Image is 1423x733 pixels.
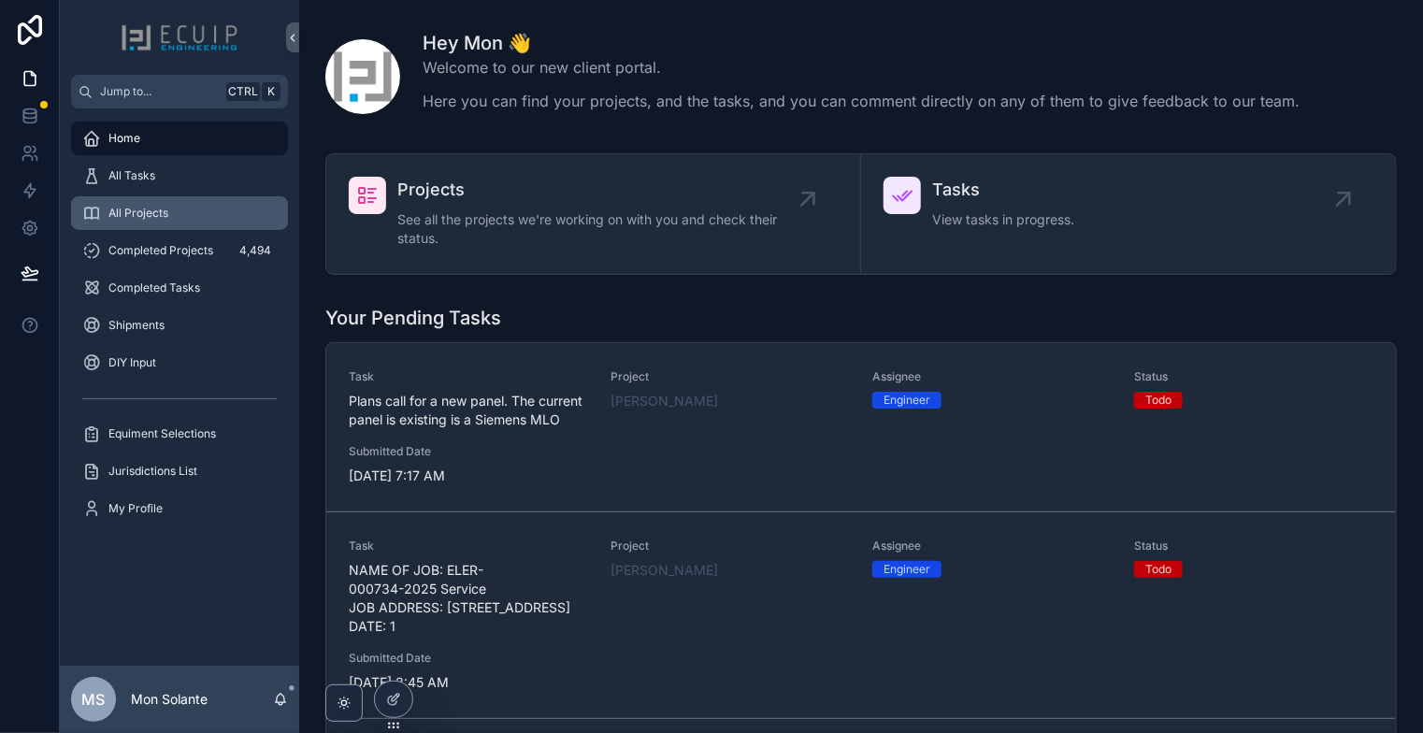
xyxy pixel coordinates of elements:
a: TaskNAME OF JOB: ELER-000734-2025 Service JOB ADDRESS: [STREET_ADDRESS] DATE: 1Project[PERSON_NAM... [326,512,1396,719]
div: Todo [1145,561,1171,578]
span: Completed Tasks [108,280,200,295]
a: DIY Input [71,346,288,380]
span: View tasks in progress. [932,210,1074,229]
span: K [264,84,279,99]
h1: Hey Mon 👋 [423,30,1300,56]
p: Welcome to our new client portal. [423,56,1300,79]
a: My Profile [71,492,288,525]
span: Assignee [872,369,1112,384]
a: TasksView tasks in progress. [861,154,1396,274]
span: Project [611,539,850,553]
span: Shipments [108,318,165,333]
span: Ctrl [226,82,260,101]
img: App logo [121,22,238,52]
div: Todo [1145,392,1171,409]
span: Jurisdictions List [108,464,197,479]
a: Completed Projects4,494 [71,234,288,267]
span: See all the projects we're working on with you and check their status. [397,210,808,248]
button: Jump to...CtrlK [71,75,288,108]
span: Home [108,131,140,146]
span: Equiment Selections [108,426,216,441]
span: DIY Input [108,355,156,370]
span: Submitted Date [349,651,588,666]
a: ProjectsSee all the projects we're working on with you and check their status. [326,154,861,274]
div: Engineer [884,561,930,578]
span: NAME OF JOB: ELER-000734-2025 Service JOB ADDRESS: [STREET_ADDRESS] DATE: 1 [349,561,588,636]
span: Plans call for a new panel. The current panel is existing is a Siemens MLO [349,392,588,429]
span: Project [611,369,850,384]
div: scrollable content [60,108,299,550]
span: Completed Projects [108,243,213,258]
div: 4,494 [234,239,277,262]
a: TaskPlans call for a new panel. The current panel is existing is a Siemens MLOProject[PERSON_NAME... [326,343,1396,512]
span: All Tasks [108,168,155,183]
span: Task [349,369,588,384]
span: Assignee [872,539,1112,553]
span: Status [1134,369,1373,384]
h1: Your Pending Tasks [325,305,501,331]
a: Jurisdictions List [71,454,288,488]
a: All Projects [71,196,288,230]
a: Home [71,122,288,155]
a: Completed Tasks [71,271,288,305]
span: [DATE] 3:45 AM [349,673,588,692]
span: MS [82,688,106,711]
a: [PERSON_NAME] [611,392,718,410]
span: All Projects [108,206,168,221]
p: Here you can find your projects, and the tasks, and you can comment directly on any of them to gi... [423,90,1300,112]
div: Engineer [884,392,930,409]
span: Projects [397,177,808,203]
a: [PERSON_NAME] [611,561,718,580]
span: Submitted Date [349,444,588,459]
span: Tasks [932,177,1074,203]
span: Jump to... [100,84,219,99]
span: Task [349,539,588,553]
a: All Tasks [71,159,288,193]
p: Mon Solante [131,690,208,709]
a: Shipments [71,309,288,342]
a: Equiment Selections [71,417,288,451]
span: [DATE] 7:17 AM [349,467,588,485]
span: Status [1134,539,1373,553]
span: My Profile [108,501,163,516]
